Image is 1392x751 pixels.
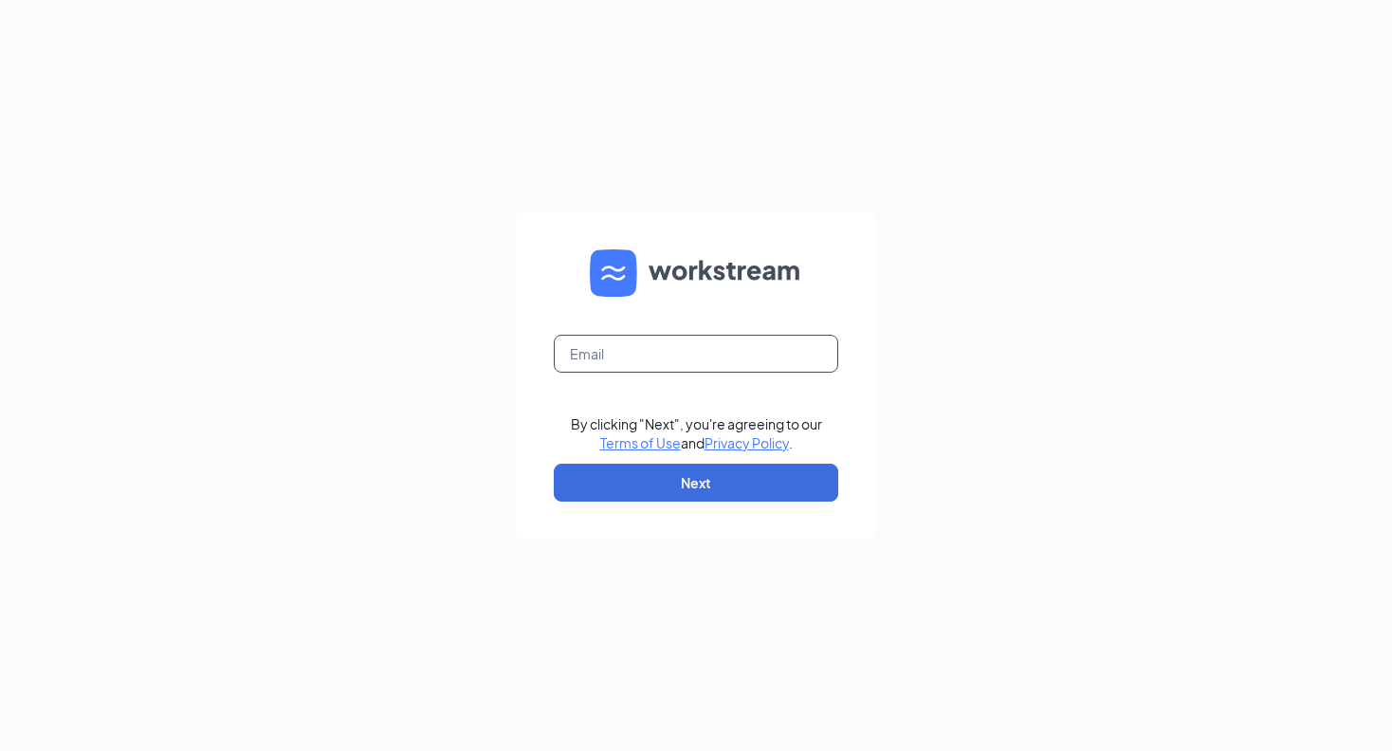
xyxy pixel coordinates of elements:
a: Terms of Use [600,434,681,451]
button: Next [554,464,838,502]
a: Privacy Policy [705,434,789,451]
input: Email [554,335,838,373]
img: WS logo and Workstream text [590,249,802,297]
div: By clicking "Next", you're agreeing to our and . [571,414,822,452]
